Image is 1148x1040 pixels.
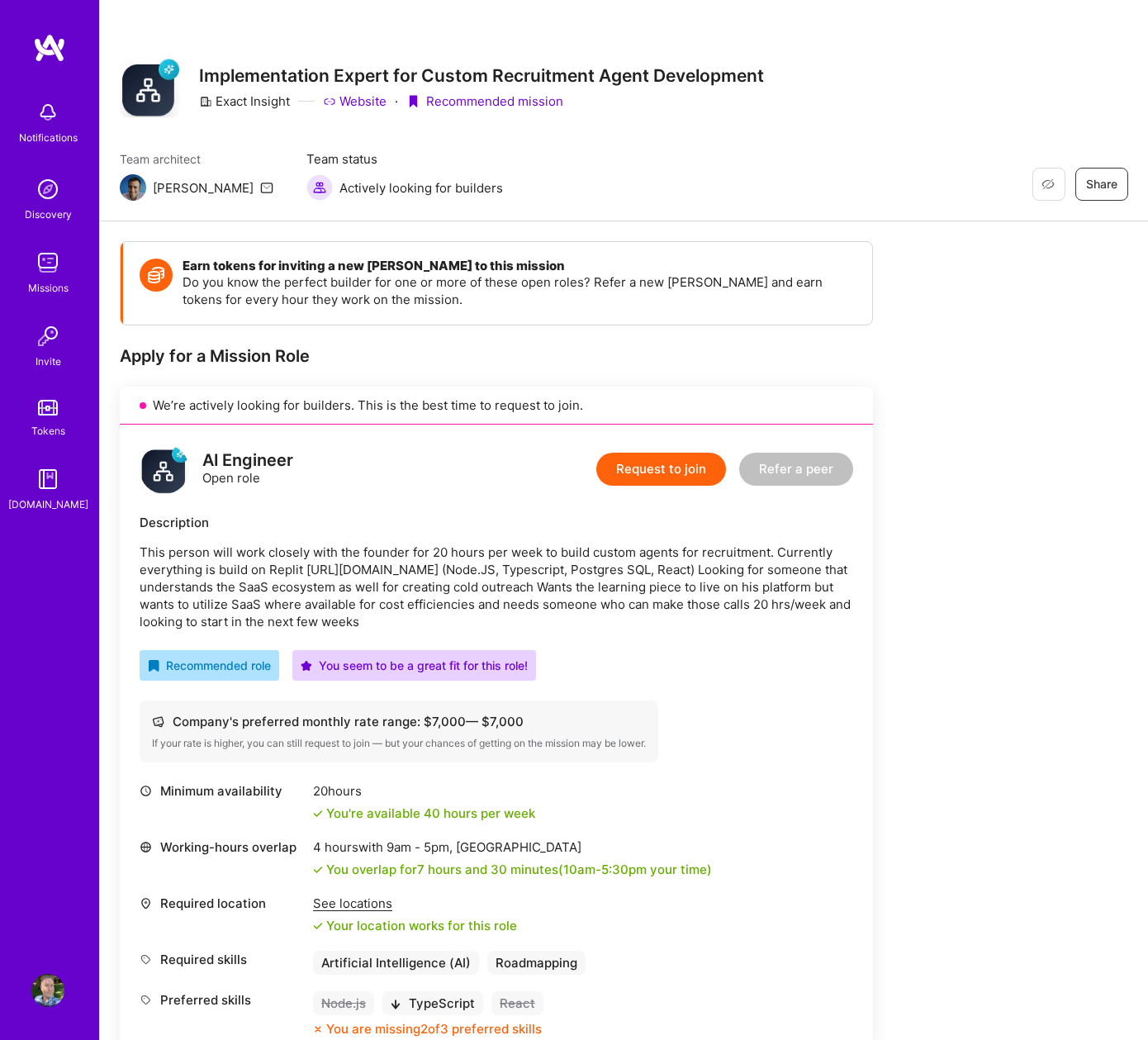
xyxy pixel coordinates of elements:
[199,65,764,86] h3: Implementation Expert for Custom Recruitment Agent Development
[148,657,271,674] div: Recommended role
[406,93,563,110] div: Recommended mission
[140,259,173,292] img: Token icon
[8,496,88,513] div: [DOMAIN_NAME]
[140,544,853,630] p: This person will work closely with the founder for 20 hours per week to build custom agents for r...
[153,179,254,197] div: [PERSON_NAME]
[120,58,179,117] img: Company Logo
[148,660,159,672] i: icon RecommendedBadge
[199,93,290,110] div: Exact Insight
[313,865,323,875] i: icon Check
[563,862,647,877] span: 10am - 5:30pm
[487,951,586,975] div: Roadmapping
[306,150,503,168] span: Team status
[313,991,374,1015] div: Node.js
[313,895,517,912] div: See locations
[140,895,305,912] div: Required location
[140,953,152,966] i: icon Tag
[140,514,853,531] div: Description
[313,1024,323,1034] i: icon CloseOrange
[36,353,61,370] div: Invite
[120,387,873,425] div: We’re actively looking for builders. This is the best time to request to join.
[382,991,483,1015] div: TypeScript
[31,974,64,1007] img: User Avatar
[120,345,873,367] div: Apply for a Mission Role
[313,838,712,856] div: 4 hours with [GEOGRAPHIC_DATA]
[183,273,856,308] p: Do you know the perfect builder for one or more of these open roles? Refer a new [PERSON_NAME] an...
[25,206,72,223] div: Discovery
[31,173,64,206] img: discovery
[152,715,164,728] i: icon Cash
[313,921,323,931] i: icon Check
[301,657,528,674] div: You seem to be a great fit for this role!
[313,917,517,934] div: Your location works for this role
[326,861,712,878] div: You overlap for 7 hours and 30 minutes ( your time)
[323,93,387,110] a: Website
[183,259,856,273] h4: Earn tokens for inviting a new [PERSON_NAME] to this mission
[31,320,64,353] img: Invite
[406,95,420,108] i: icon PurpleRibbon
[202,452,293,487] div: Open role
[140,444,189,494] img: logo
[313,809,323,819] i: icon Check
[326,1020,542,1038] div: You are missing 2 of 3 preferred skills
[1086,176,1117,192] span: Share
[28,279,69,297] div: Missions
[31,422,65,439] div: Tokens
[120,150,273,168] span: Team architect
[306,174,333,201] img: Actively looking for builders
[140,782,305,800] div: Minimum availability
[120,174,146,201] img: Team Architect
[739,453,853,486] button: Refer a peer
[33,33,66,63] img: logo
[395,93,398,110] div: ·
[140,897,152,909] i: icon Location
[313,951,479,975] div: Artificial Intelligence (AI)
[391,1000,401,1009] i: icon BlackArrowDown
[1075,168,1128,201] button: Share
[140,951,305,968] div: Required skills
[339,179,503,197] span: Actively looking for builders
[31,96,64,129] img: bell
[140,991,305,1009] div: Preferred skills
[152,737,646,750] div: If your rate is higher, you can still request to join — but your chances of getting on the missio...
[31,463,64,496] img: guide book
[1041,178,1055,191] i: icon EyeClosed
[152,713,646,730] div: Company's preferred monthly rate range: $ 7,000 — $ 7,000
[140,838,305,856] div: Working-hours overlap
[491,991,543,1015] div: React
[140,785,152,797] i: icon Clock
[38,400,58,416] img: tokens
[260,181,273,194] i: icon Mail
[140,841,152,853] i: icon World
[199,95,212,108] i: icon CompanyGray
[313,805,535,822] div: You're available 40 hours per week
[19,129,78,146] div: Notifications
[313,782,535,800] div: 20 hours
[596,453,726,486] button: Request to join
[383,839,456,855] span: 9am - 5pm ,
[140,994,152,1006] i: icon Tag
[202,452,293,469] div: AI Engineer
[27,974,69,1007] a: User Avatar
[31,246,64,279] img: teamwork
[301,660,312,672] i: icon PurpleStar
